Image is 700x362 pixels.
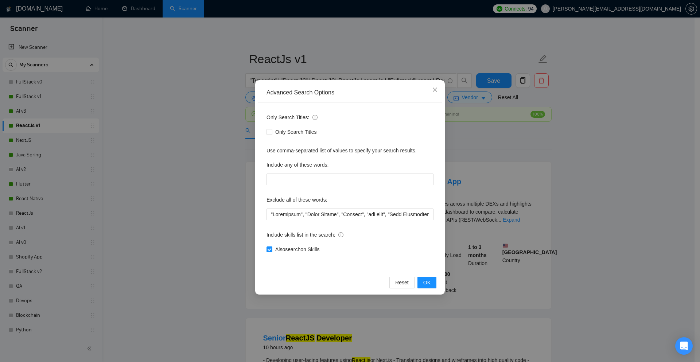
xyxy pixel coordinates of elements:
[675,337,693,355] div: Open Intercom Messenger
[267,89,433,97] div: Advanced Search Options
[417,277,436,288] button: OK
[272,128,320,136] span: Only Search Titles
[267,231,343,239] span: Include skills list in the search:
[267,147,433,155] div: Use comma-separated list of values to specify your search results.
[272,245,322,253] span: Also search on Skills
[267,194,327,206] label: Exclude all of these words:
[423,279,431,287] span: OK
[267,113,318,121] span: Only Search Titles:
[432,87,438,93] span: close
[338,232,343,237] span: info-circle
[312,115,318,120] span: info-circle
[395,279,409,287] span: Reset
[425,80,445,100] button: Close
[389,277,415,288] button: Reset
[267,159,328,171] label: Include any of these words:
